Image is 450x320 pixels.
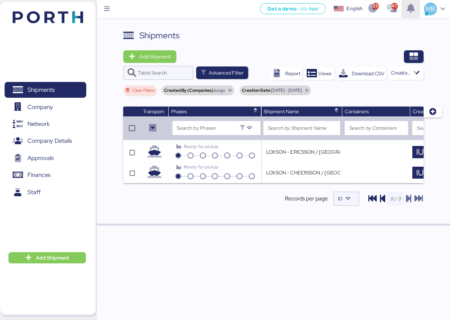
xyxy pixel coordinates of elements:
span: Created By (Companies): [164,88,214,92]
div: English [346,5,363,12]
a: Finances [5,167,86,183]
input: Table Search [138,66,189,80]
button: Views [305,67,335,80]
span: IU [416,167,424,179]
button: Report [271,67,302,80]
input: 9 / 9 [387,192,404,206]
span: 10 [338,196,342,202]
span: [DATE] - [DATE] [271,88,302,92]
span: Advanced Filter [209,69,244,77]
a: Network [5,116,86,132]
a: Company Details [5,133,86,149]
a: Approvals [5,150,86,166]
span: Network [27,119,50,129]
span: Records per page [285,194,328,203]
span: Staff [27,187,40,197]
button: Download CSV [337,67,386,80]
span: iungo [214,88,225,92]
span: Views [318,69,331,78]
input: Search by Shipment Name [268,124,336,132]
div: Download CSV [352,69,385,78]
span: Clear Filters [132,88,154,92]
a: Staff [5,184,86,200]
span: Containers [345,108,369,115]
span: Shipment Name [264,108,299,115]
span: MB [426,4,435,13]
button: Add Shipment [123,50,176,63]
a: Shipments [5,82,86,98]
span: Company Details [27,136,72,146]
button: Advanced Filter [196,66,248,79]
span: Transport [143,108,164,115]
div: Report [285,69,300,78]
span: IU [416,146,424,158]
span: Add Shipment [36,254,69,262]
input: Search by Containers [349,124,404,132]
button: Add Shipment [8,252,86,263]
a: Company [5,99,86,115]
span: Creation Date: [242,88,271,92]
span: Ready for pickup [184,164,219,170]
span: Shipments [27,85,55,95]
span: Phases [171,108,187,115]
span: Finances [27,170,50,180]
span: Ready for pickup [184,143,219,149]
div: Shipments [139,29,180,42]
span: Add Shipment [139,52,171,61]
span: Approvals [27,153,54,163]
span: Company [27,102,53,112]
button: Menu [101,3,113,15]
